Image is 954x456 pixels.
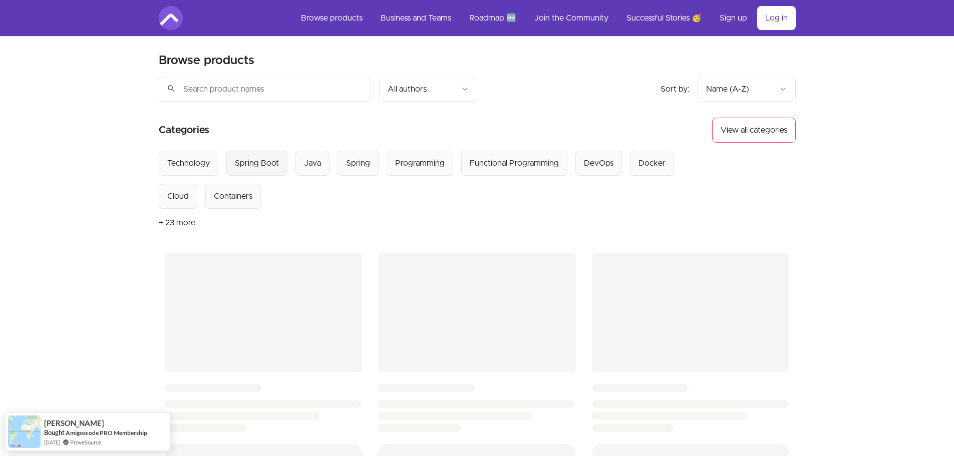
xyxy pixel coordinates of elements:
[214,190,252,202] div: Containers
[44,428,65,436] span: Bought
[293,6,371,30] a: Browse products
[167,157,210,169] div: Technology
[712,6,755,30] a: Sign up
[293,6,796,30] nav: Main
[712,118,796,143] button: View all categories
[698,77,796,102] button: Product sort options
[44,419,104,427] span: [PERSON_NAME]
[167,190,189,202] div: Cloud
[159,118,209,143] h2: Categories
[159,77,371,102] input: Search product names
[304,157,321,169] div: Java
[346,157,370,169] div: Spring
[757,6,796,30] a: Log in
[159,209,195,237] button: + 23 more
[618,6,710,30] a: Successful Stories 🥳
[661,85,690,93] span: Sort by:
[395,157,445,169] div: Programming
[159,6,183,30] img: Amigoscode logo
[8,415,41,448] img: provesource social proof notification image
[470,157,559,169] div: Functional Programming
[373,6,459,30] a: Business and Teams
[461,6,524,30] a: Roadmap 🆕
[235,157,279,169] div: Spring Boot
[66,429,147,436] a: Amigoscode PRO Membership
[167,82,176,96] span: search
[70,438,101,446] a: ProveSource
[159,53,254,69] h2: Browse products
[44,438,60,446] span: [DATE]
[526,6,616,30] a: Join the Community
[379,77,477,102] button: Filter by author
[639,157,666,169] div: Docker
[584,157,613,169] div: DevOps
